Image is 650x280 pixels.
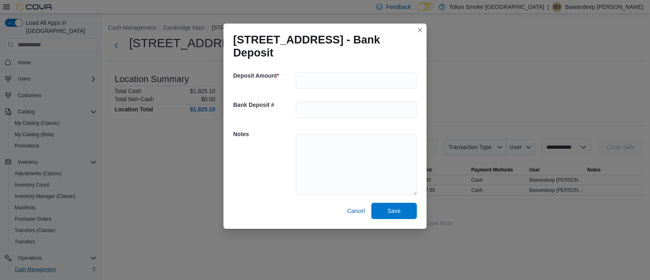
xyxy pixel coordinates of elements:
[415,25,425,35] button: Closes this modal window
[388,207,401,215] span: Save
[347,207,365,215] span: Cancel
[371,203,417,219] button: Save
[233,126,294,142] h5: Notes
[233,97,294,113] h5: Bank Deposit #
[233,33,410,59] h1: [STREET_ADDRESS] - Bank Deposit
[233,67,294,84] h5: Deposit Amount
[344,203,368,219] button: Cancel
